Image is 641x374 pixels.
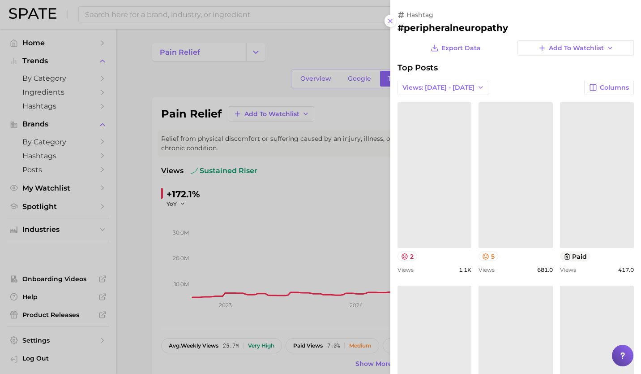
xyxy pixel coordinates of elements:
button: paid [560,252,591,261]
span: Columns [600,84,629,91]
span: Views [397,266,414,273]
span: 681.0 [537,266,553,273]
span: Export Data [441,44,481,52]
h2: #peripheralneuropathy [397,22,634,33]
button: Add to Watchlist [517,40,634,56]
span: 417.0 [618,266,634,273]
span: hashtag [406,11,433,19]
span: 1.1k [459,266,471,273]
span: Top Posts [397,63,438,73]
button: Export Data [428,40,483,56]
span: Views [479,266,495,273]
span: Views: [DATE] - [DATE] [402,84,474,91]
button: 2 [397,252,417,261]
button: Columns [584,80,634,95]
span: Views [560,266,576,273]
button: 5 [479,252,498,261]
span: Add to Watchlist [549,44,604,52]
button: Views: [DATE] - [DATE] [397,80,489,95]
